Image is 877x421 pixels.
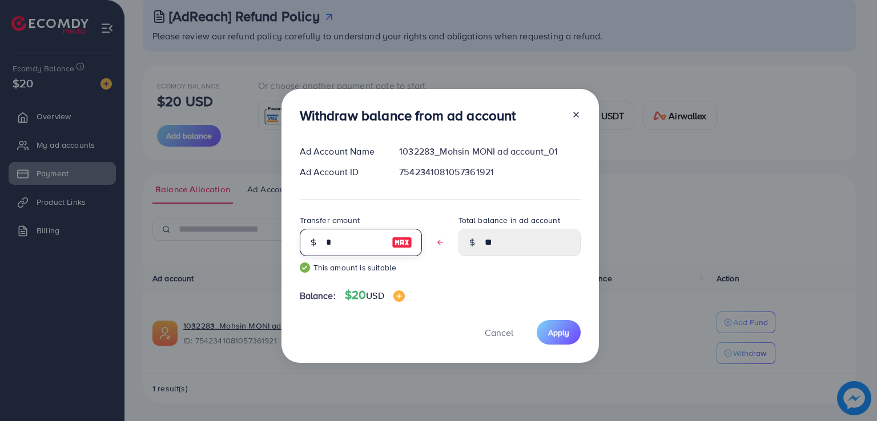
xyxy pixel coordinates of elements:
[485,326,513,339] span: Cancel
[458,214,560,226] label: Total balance in ad account
[392,236,412,249] img: image
[390,165,589,179] div: 7542341081057361921
[300,214,360,226] label: Transfer amount
[291,165,391,179] div: Ad Account ID
[393,290,405,302] img: image
[390,145,589,158] div: 1032283_Mohsin MONI ad account_01
[537,320,581,345] button: Apply
[300,262,422,273] small: This amount is suitable
[366,289,384,302] span: USD
[300,289,336,302] span: Balance:
[291,145,391,158] div: Ad Account Name
[300,107,516,124] h3: Withdraw balance from ad account
[300,262,310,273] img: guide
[345,288,405,302] h4: $20
[470,320,528,345] button: Cancel
[548,327,569,338] span: Apply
